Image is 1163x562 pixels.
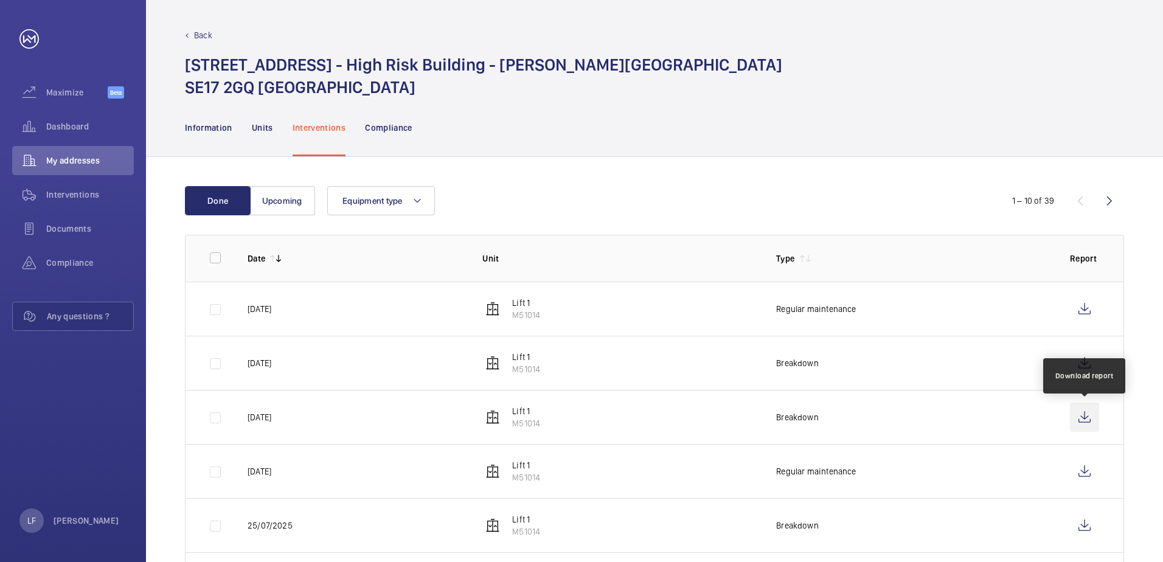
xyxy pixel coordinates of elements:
[776,411,819,423] p: Breakdown
[776,303,856,315] p: Regular maintenance
[776,252,794,265] p: Type
[252,122,273,134] p: Units
[1012,195,1054,207] div: 1 – 10 of 39
[512,513,540,526] p: Lift 1
[1070,252,1099,265] p: Report
[185,186,251,215] button: Done
[194,29,212,41] p: Back
[485,464,500,479] img: elevator.svg
[249,186,315,215] button: Upcoming
[512,459,540,471] p: Lift 1
[47,310,133,322] span: Any questions ?
[108,86,124,99] span: Beta
[46,223,134,235] span: Documents
[327,186,435,215] button: Equipment type
[293,122,346,134] p: Interventions
[512,309,540,321] p: M51014
[485,356,500,370] img: elevator.svg
[46,120,134,133] span: Dashboard
[46,154,134,167] span: My addresses
[512,297,540,309] p: Lift 1
[365,122,412,134] p: Compliance
[512,363,540,375] p: M51014
[512,351,540,363] p: Lift 1
[485,302,500,316] img: elevator.svg
[512,417,540,429] p: M51014
[248,465,271,477] p: [DATE]
[46,257,134,269] span: Compliance
[54,515,119,527] p: [PERSON_NAME]
[46,189,134,201] span: Interventions
[248,303,271,315] p: [DATE]
[776,519,819,532] p: Breakdown
[27,515,36,527] p: LF
[512,471,540,484] p: M51014
[512,526,540,538] p: M51014
[485,410,500,425] img: elevator.svg
[776,465,856,477] p: Regular maintenance
[248,252,265,265] p: Date
[248,519,293,532] p: 25/07/2025
[512,405,540,417] p: Lift 1
[1055,370,1114,381] div: Download report
[248,357,271,369] p: [DATE]
[185,54,782,99] h1: [STREET_ADDRESS] - High Risk Building - [PERSON_NAME][GEOGRAPHIC_DATA] SE17 2GQ [GEOGRAPHIC_DATA]
[482,252,757,265] p: Unit
[485,518,500,533] img: elevator.svg
[185,122,232,134] p: Information
[342,196,403,206] span: Equipment type
[46,86,108,99] span: Maximize
[248,411,271,423] p: [DATE]
[776,357,819,369] p: Breakdown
